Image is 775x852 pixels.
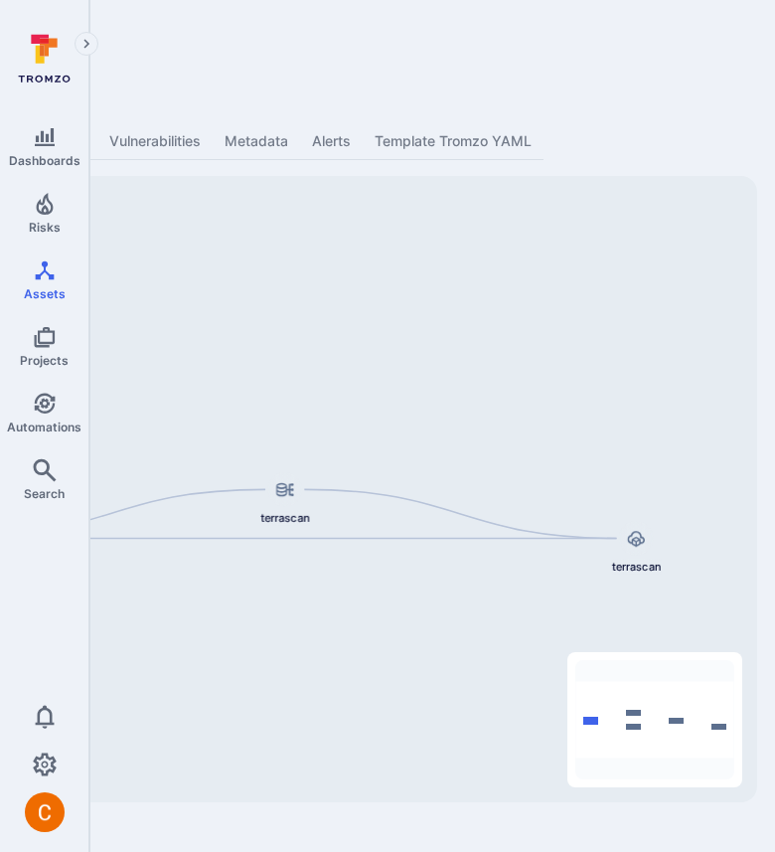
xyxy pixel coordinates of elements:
[25,792,65,832] img: ACg8ocJuq_DPPTkXyD9OlTnVLvDrpObecjcADscmEHLMiTyEnTELew=s96-c
[300,123,363,160] a: Alerts
[20,353,69,368] span: Projects
[25,792,65,832] div: Camilo Rivera
[611,559,660,575] span: terrascan
[24,286,66,301] span: Assets
[7,420,81,434] span: Automations
[75,32,98,56] button: Expand navigation menu
[9,153,80,168] span: Dashboards
[260,510,309,526] span: terrascan
[363,123,543,160] a: Template Tromzo YAML
[213,123,300,160] a: Metadata
[29,220,61,235] span: Risks
[79,36,93,53] i: Expand navigation menu
[97,123,213,160] a: Vulnerabilities
[24,486,65,501] span: Search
